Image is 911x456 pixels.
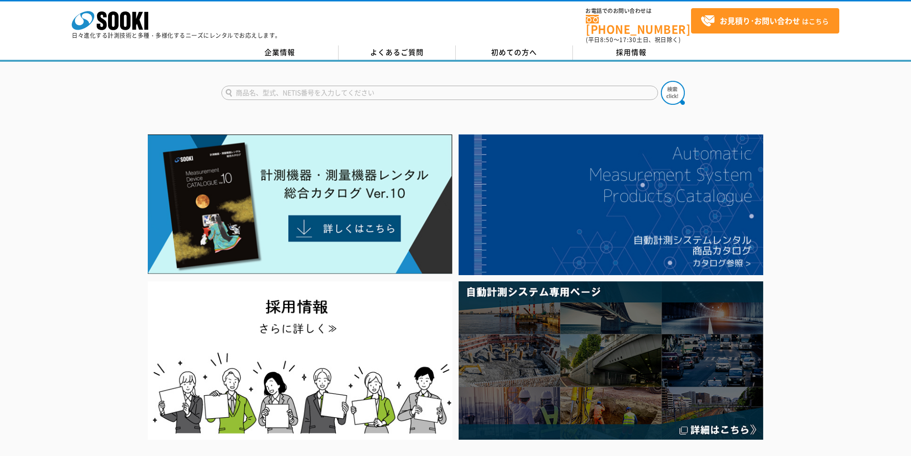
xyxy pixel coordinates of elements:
[691,8,839,33] a: お見積り･お問い合わせはこちら
[619,35,637,44] span: 17:30
[456,45,573,60] a: 初めての方へ
[221,45,339,60] a: 企業情報
[148,281,452,440] img: SOOKI recruit
[339,45,456,60] a: よくあるご質問
[573,45,690,60] a: 採用情報
[586,35,681,44] span: (平日 ～ 土日、祝日除く)
[586,8,691,14] span: お電話でのお問い合わせは
[600,35,614,44] span: 8:50
[491,47,537,57] span: 初めての方へ
[459,281,763,440] img: 自動計測システム専用ページ
[459,134,763,275] img: 自動計測システムカタログ
[72,33,281,38] p: 日々進化する計測技術と多種・多様化するニーズにレンタルでお応えします。
[221,86,658,100] input: 商品名、型式、NETIS番号を入力してください
[586,15,691,34] a: [PHONE_NUMBER]
[720,15,800,26] strong: お見積り･お問い合わせ
[701,14,829,28] span: はこちら
[148,134,452,274] img: Catalog Ver10
[661,81,685,105] img: btn_search.png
